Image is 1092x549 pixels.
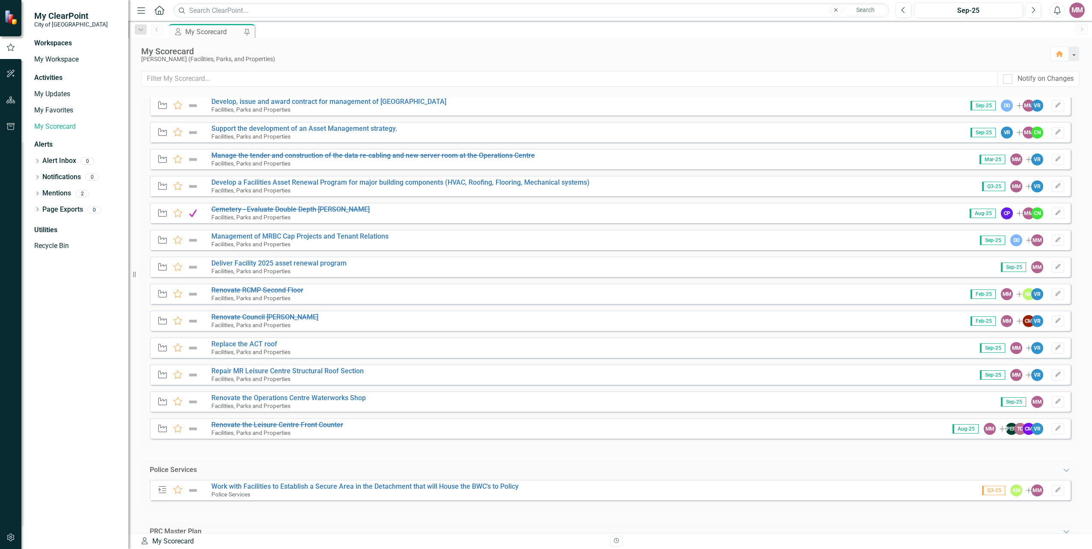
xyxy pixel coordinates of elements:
span: Aug-25 [970,209,996,218]
div: 2 [75,190,89,197]
small: Police Services [211,491,250,498]
div: DD [1010,234,1022,246]
div: VR [1031,153,1043,165]
a: Develop, issue and award contract for management of [GEOGRAPHIC_DATA] [211,97,446,106]
small: City of [GEOGRAPHIC_DATA] [34,21,108,28]
img: Not Defined [187,424,199,434]
div: My Scorecard [140,537,604,546]
a: Develop a Facilities Asset Renewal Program for major building components (HVAC, Roofing, Flooring... [211,178,590,186]
img: ClearPoint Strategy [4,9,19,24]
div: My Scorecard [141,47,1042,56]
div: Notify on Changes [1018,74,1074,84]
span: Sep-25 [970,101,996,110]
div: MM [1023,207,1035,219]
button: Search [844,4,887,16]
div: VR [1031,315,1043,327]
img: Not Defined [187,485,199,496]
span: Mar-25 [979,155,1005,164]
div: VR [1031,100,1043,112]
div: MM [1010,180,1022,192]
span: Sep-25 [980,343,1005,353]
a: Work with Facilities to Establish a Secure Area in the Detachment that will House the BWC's to Po... [211,482,519,490]
div: [PERSON_NAME] (Facilities, Parks, and Properties) [141,56,1042,62]
img: Not Defined [187,370,199,380]
img: Not Defined [187,262,199,272]
button: MM [1069,3,1085,18]
small: Facilities, Parks and Properties [211,214,291,221]
small: Facilities, Parks and Properties [211,348,291,355]
div: Workspaces [34,38,72,48]
small: Facilities, Parks and Properties [211,241,291,248]
div: CN [1031,207,1043,219]
div: Alerts [34,140,120,150]
a: Mentions [42,189,71,198]
div: CN [1031,127,1043,139]
div: Sep-25 [917,6,1020,16]
div: DD [1001,100,1013,112]
img: Not Defined [187,343,199,353]
small: Facilities, Parks and Properties [211,133,291,140]
div: Utilities [34,225,120,235]
div: MM [1031,484,1043,496]
img: Not Defined [187,397,199,407]
div: CP [1001,207,1013,219]
small: Facilities, Parks and Properties [211,295,291,301]
span: Sep-25 [980,236,1005,245]
a: Renovate RCMP Second Floor [211,286,303,294]
div: CM [1023,315,1035,327]
div: Activities [34,73,120,83]
a: Cemetery - Evaluate Double Depth [PERSON_NAME] [211,205,370,213]
div: MM [1031,261,1043,273]
div: AM [1010,484,1022,496]
a: Renovate the Leisure Centre Front Counter [211,421,343,429]
img: Not Defined [187,127,199,138]
a: Page Exports [42,205,83,215]
span: Aug-25 [953,424,979,434]
div: MM [1031,396,1043,408]
a: My Workspace [34,55,120,65]
img: Not Defined [187,235,199,245]
div: VR [1031,423,1043,435]
a: Repair MR Leisure Centre Structural Roof Section [211,367,364,375]
small: Facilities, Parks and Properties [211,160,291,167]
span: Q3-25 [982,182,1005,191]
small: Facilities, Parks and Properties [211,187,291,194]
div: [PERSON_NAME] [1006,423,1018,435]
span: Search [856,6,875,13]
div: MM [1001,315,1013,327]
small: Facilities, Parks and Properties [211,268,291,274]
small: Facilities, Parks and Properties [211,106,291,113]
s: Manage the tender and construction of the data re-cabling and new server room at the Operations C... [211,151,535,159]
a: Support the development of an Asset Management strategy. [211,124,397,133]
button: Sep-25 [914,3,1023,18]
input: Filter My Scorecard... [141,71,998,87]
div: 0 [87,206,101,213]
img: Complete [187,208,199,218]
a: Replace the ACT roof [211,340,277,348]
a: Renovate the Operations Centre Waterworks Shop [211,394,366,402]
span: Sep-25 [1001,263,1026,272]
div: MM [984,423,996,435]
img: Not Defined [187,316,199,326]
div: VR [1031,342,1043,354]
img: Not Defined [187,154,199,165]
div: My Scorecard [185,27,242,37]
div: MM [1031,234,1043,246]
span: Sep-25 [970,128,996,137]
div: VR [1001,127,1013,139]
img: Not Defined [187,289,199,299]
small: Facilities, Parks and Properties [211,429,291,436]
a: Renovate Council [PERSON_NAME] [211,313,318,321]
div: AM [1023,288,1035,300]
small: Facilities, Parks and Properties [211,375,291,382]
div: MM [1001,288,1013,300]
a: My Favorites [34,106,120,115]
img: Not Defined [187,100,199,111]
a: Recycle Bin [34,241,120,251]
input: Search ClearPoint... [173,3,889,18]
div: VR [1031,288,1043,300]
